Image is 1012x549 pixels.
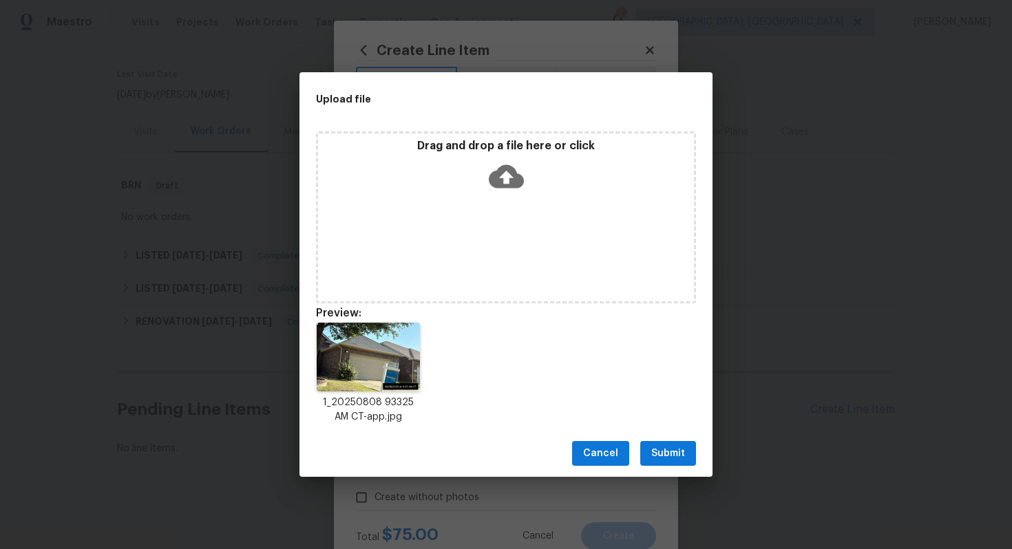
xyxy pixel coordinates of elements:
span: Cancel [583,445,618,462]
p: Drag and drop a file here or click [318,139,694,153]
h2: Upload file [316,91,634,107]
img: 2Q== [317,323,420,391]
p: 1_20250808 93325 AM CT-app.jpg [316,396,421,424]
button: Submit [640,441,696,466]
span: Submit [651,445,685,462]
button: Cancel [572,441,629,466]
